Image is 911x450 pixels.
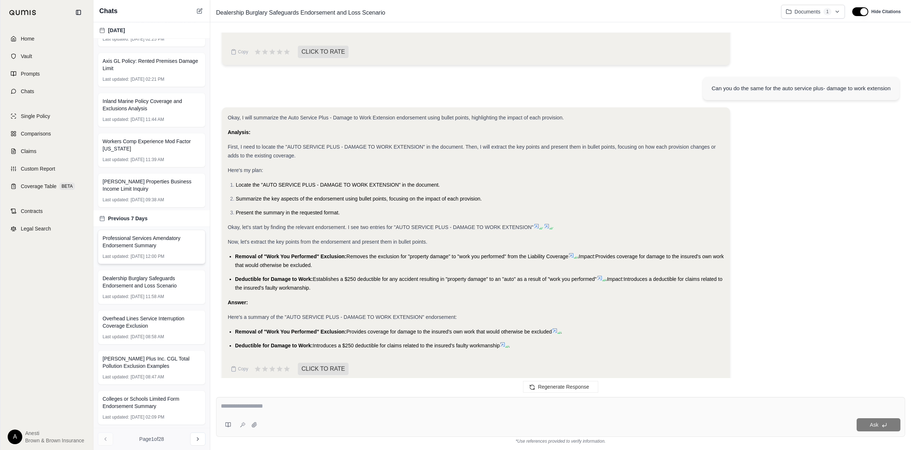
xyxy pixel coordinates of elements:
[5,221,89,237] a: Legal Search
[578,253,595,259] span: Impact:
[228,314,457,320] span: Here's a summary of the "AUTO SERVICE PLUS - DAMAGE TO WORK EXTENSION" endorsement:
[5,66,89,82] a: Prompts
[561,329,562,335] span: .
[346,253,568,259] span: Removes the exclusion for "property damage" to "work you performed" from the Liability Coverage
[8,430,22,444] div: A
[228,224,534,230] span: Okay, let's start by finding the relevant endorsement. I see two entries for "AUTO SERVICE PLUS -...
[781,5,845,19] button: Documents1
[5,178,89,194] a: Coverage TableBETA
[228,300,248,305] strong: Answer:
[523,381,598,393] button: Regenerate Response
[5,126,89,142] a: Comparisons
[103,334,129,340] span: Last updated:
[871,9,901,15] span: Hide Citations
[131,36,164,42] span: [DATE] 02:25 PM
[108,27,125,34] span: [DATE]
[313,276,597,282] span: Establishes a $250 deductible for any accident resulting in "property damage" to an "auto" as a r...
[857,418,900,431] button: Ask
[21,207,43,215] span: Contracts
[238,49,248,55] span: Copy
[606,276,607,282] span: .
[228,144,716,159] span: First, I need to locate the "AUTO SERVICE PLUS - DAMAGE TO WORK EXTENSION" in the document. Then,...
[131,76,164,82] span: [DATE] 02:21 PM
[103,414,129,420] span: Last updated:
[21,70,40,77] span: Prompts
[5,108,89,124] a: Single Policy
[103,395,201,410] span: Colleges or Schools Limited Form Endorsement Summary
[21,35,34,42] span: Home
[103,374,129,380] span: Last updated:
[236,210,340,216] span: Present the summary in the requested format.
[25,437,84,444] span: Brown & Brown Insurance
[5,143,89,159] a: Claims
[228,129,250,135] strong: Analysis:
[131,334,164,340] span: [DATE] 08:58 AM
[139,435,164,443] span: Page 1 of 28
[236,182,440,188] span: Locate the "AUTO SERVICE PLUS - DAMAGE TO WORK EXTENSION" in the document.
[577,253,578,259] span: .
[346,329,552,335] span: Provides coverage for damage to the insured's own work that would otherwise be excluded
[228,45,251,59] button: Copy
[508,343,510,348] span: .
[131,294,164,300] span: [DATE] 11:58 AM
[103,275,201,289] span: Dealership Burglary Safeguards Endorsement and Loss Scenario
[228,239,427,245] span: Now, let's extract the key points from the endorsement and present them in bullet points.
[313,343,500,348] span: Introduces a $250 deductible for claims related to the insured's faulty workmanship
[21,130,51,137] span: Comparisons
[103,234,201,249] span: Professional Services Amendatory Endorsement Summary
[99,6,118,16] span: Chats
[5,83,89,99] a: Chats
[298,363,349,375] span: CLICK TO RATE
[607,276,623,282] span: Impact:
[235,253,724,268] span: Provides coverage for damage to the insured's own work that would otherwise be excluded.
[235,276,313,282] span: Deductible for Damage to Work:
[103,117,129,122] span: Last updated:
[108,215,147,222] span: Previous 7 Days
[238,366,248,372] span: Copy
[216,437,905,444] div: *Use references provided to verify information.
[131,374,164,380] span: [DATE] 08:47 AM
[195,7,204,15] button: New Chat
[103,315,201,329] span: Overhead Lines Service Interruption Coverage Exclusion
[5,48,89,64] a: Vault
[103,253,129,259] span: Last updated:
[235,343,313,348] span: Deductible for Damage to Work:
[131,253,164,259] span: [DATE] 12:00 PM
[103,57,201,72] span: Axis GL Policy: Rented Premises Damage Limit
[21,148,36,155] span: Claims
[131,414,164,420] span: [DATE] 02:09 PM
[5,31,89,47] a: Home
[21,88,34,95] span: Chats
[21,113,50,120] span: Single Policy
[538,384,589,390] span: Regenerate Response
[236,196,482,202] span: Summarize the key aspects of the endorsement using bullet points, focusing on the impact of each ...
[9,10,36,15] img: Qumis Logo
[103,197,129,203] span: Last updated:
[21,183,57,190] span: Coverage Table
[795,8,820,15] span: Documents
[5,203,89,219] a: Contracts
[103,157,129,163] span: Last updated:
[103,294,129,300] span: Last updated:
[131,197,164,203] span: [DATE] 09:38 AM
[823,8,832,15] span: 1
[103,355,201,370] span: [PERSON_NAME] Plus Inc. CGL Total Pollution Exclusion Examples
[103,178,201,192] span: [PERSON_NAME] Properties Business Income Limit Inquiry
[21,225,51,232] span: Legal Search
[228,167,263,173] span: Here's my plan:
[21,53,32,60] span: Vault
[103,36,129,42] span: Last updated:
[131,117,164,122] span: [DATE] 11:44 AM
[235,276,722,291] span: Introduces a deductible for claims related to the insured's faulty workmanship.
[228,115,564,121] span: Okay, I will summarize the Auto Service Plus - Damage to Work Extension endorsement using bullet ...
[5,161,89,177] a: Custom Report
[213,7,388,19] span: Dealership Burglary Safeguards Endorsement and Loss Scenario
[712,84,891,93] div: Can you do the same for the auto service plus- damage to work extension
[73,7,84,18] button: Collapse sidebar
[131,157,164,163] span: [DATE] 11:39 AM
[235,329,346,335] span: Removal of "Work You Performed" Exclusion:
[21,165,55,172] span: Custom Report
[228,362,251,376] button: Copy
[235,253,346,259] span: Removal of "Work You Performed" Exclusion:
[870,422,878,428] span: Ask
